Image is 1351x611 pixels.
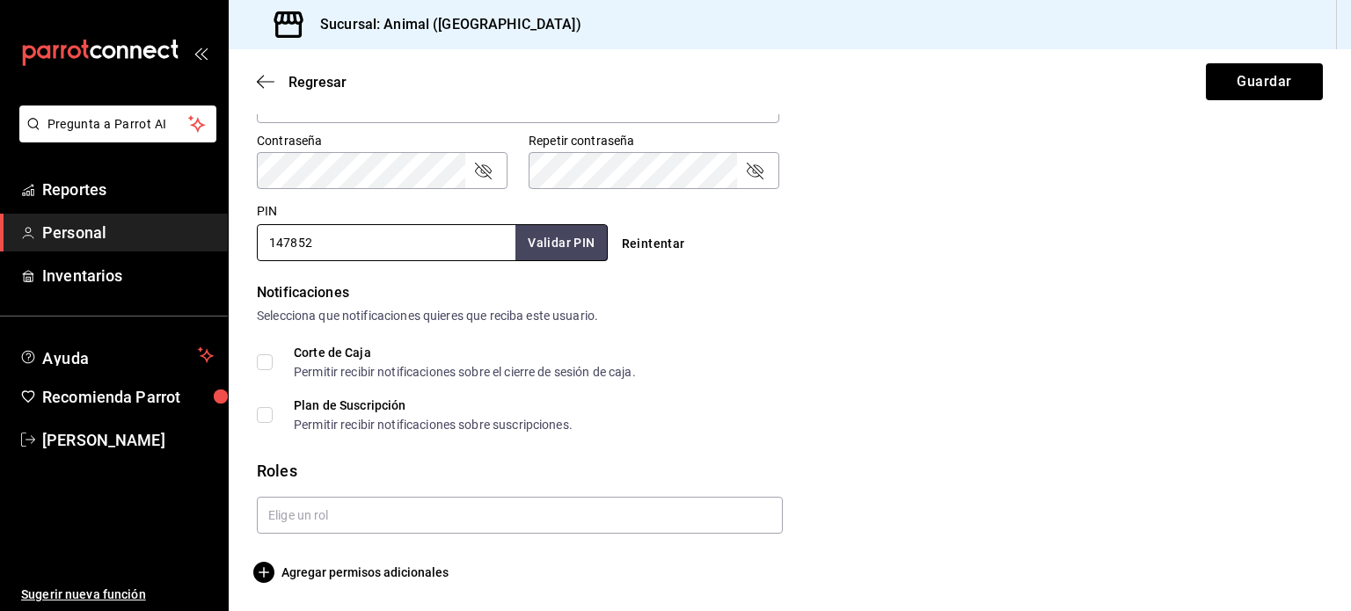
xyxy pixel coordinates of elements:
span: Recomienda Parrot [42,385,214,409]
span: Sugerir nueva función [21,586,214,604]
button: Regresar [257,74,347,91]
label: Contraseña [257,135,508,147]
span: Pregunta a Parrot AI [47,115,189,134]
label: Repetir contraseña [529,135,779,147]
button: Pregunta a Parrot AI [19,105,216,142]
h3: Sucursal: Animal ([GEOGRAPHIC_DATA]) [306,14,581,35]
div: Corte de Caja [294,346,636,359]
button: Agregar permisos adicionales [257,562,449,583]
span: Regresar [288,74,347,91]
button: Validar PIN [515,225,607,261]
div: Roles [257,459,1323,483]
input: 3 a 6 dígitos [257,224,515,261]
button: Reintentar [615,228,692,260]
button: passwordField [744,160,765,181]
div: Permitir recibir notificaciones sobre el cierre de sesión de caja. [294,366,636,378]
button: open_drawer_menu [194,46,208,60]
button: Guardar [1206,63,1323,100]
input: Elige un rol [257,497,783,534]
span: Inventarios [42,264,214,287]
div: Selecciona que notificaciones quieres que reciba este usuario. [257,307,1323,325]
span: Ayuda [42,345,191,366]
div: Plan de Suscripción [294,399,573,411]
div: Permitir recibir notificaciones sobre suscripciones. [294,418,573,431]
div: Notificaciones [257,282,1323,303]
a: Pregunta a Parrot AI [12,127,216,146]
span: Personal [42,221,214,244]
span: [PERSON_NAME] [42,428,214,452]
label: PIN [257,205,277,217]
button: passwordField [472,160,493,181]
span: Reportes [42,178,214,201]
